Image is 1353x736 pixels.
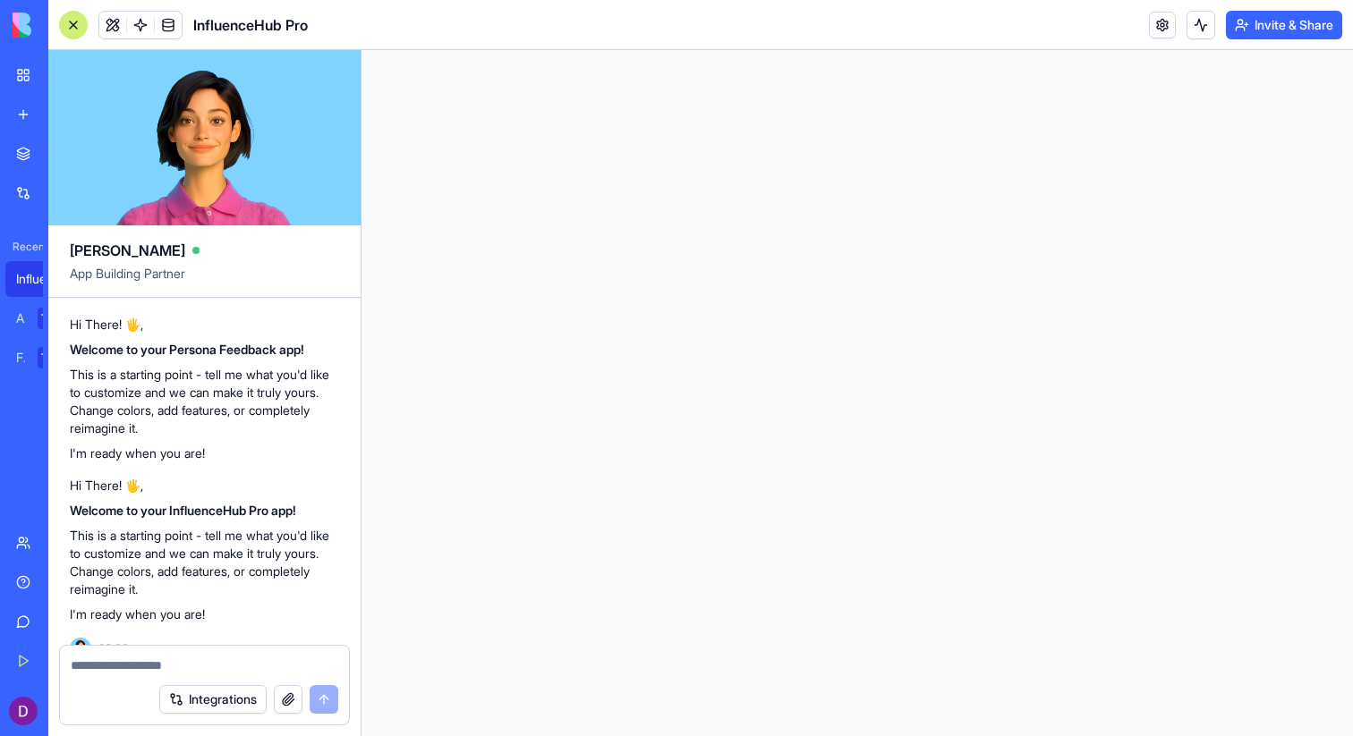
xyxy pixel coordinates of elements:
div: InfluenceHub Pro [16,270,66,288]
span: 02:00 [98,641,129,656]
span: App Building Partner [70,265,339,297]
strong: Welcome to your Persona Feedback app! [70,342,304,357]
div: AI Logo Generator [16,309,25,327]
div: TRY [38,308,66,329]
p: This is a starting point - tell me what you'd like to customize and we can make it truly yours. C... [70,527,339,598]
p: Hi There! 🖐️, [70,477,339,495]
button: Invite & Share [1226,11,1342,39]
a: InfluenceHub Pro [5,261,77,297]
span: [PERSON_NAME] [70,240,185,261]
p: I'm ready when you are! [70,605,339,623]
div: TRY [38,347,66,368]
p: Hi There! 🖐️, [70,316,339,334]
strong: Welcome to your InfluenceHub Pro app! [70,503,296,518]
p: I'm ready when you are! [70,444,339,462]
img: ACg8ocL5NvOaK806FwoqdO6kA4S11PwWwU2Ul1xbdWc2Q_7idgy3Qw=s96-c [9,697,38,725]
span: Recent [5,240,43,254]
img: logo [13,13,123,38]
button: Integrations [159,685,267,714]
span: InfluenceHub Pro [193,14,308,36]
p: This is a starting point - tell me what you'd like to customize and we can make it truly yours. C... [70,366,339,437]
a: Feedback FormTRY [5,340,77,376]
img: Ella_00000_wcx2te.png [70,638,91,659]
div: Feedback Form [16,349,25,367]
a: AI Logo GeneratorTRY [5,300,77,336]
